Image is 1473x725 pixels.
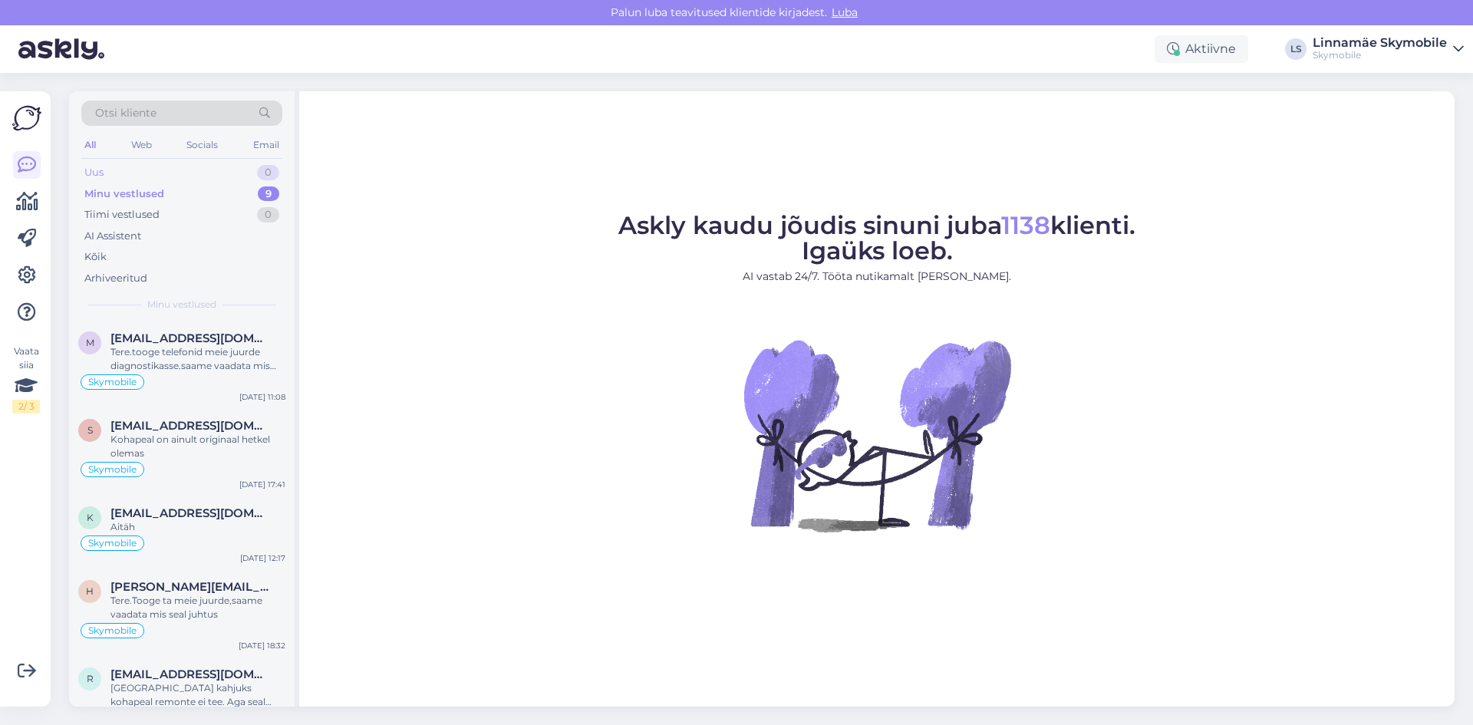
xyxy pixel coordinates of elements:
[12,400,40,414] div: 2 / 3
[110,506,270,520] span: kadiko9001@gmail.com
[239,479,285,490] div: [DATE] 17:41
[257,207,279,222] div: 0
[110,419,270,433] span: Selirand@gmail.com
[128,135,155,155] div: Web
[87,673,94,684] span: r
[183,135,221,155] div: Socials
[618,210,1135,265] span: Askly kaudu jõudis sinuni juba klienti. Igaüks loeb.
[1313,49,1447,61] div: Skymobile
[84,207,160,222] div: Tiimi vestlused
[88,377,137,387] span: Skymobile
[110,681,285,709] div: [GEOGRAPHIC_DATA] kahjuks kohapeal remonte ei tee. Aga seal võib [PERSON_NAME] 7 tp
[258,186,279,202] div: 9
[110,520,285,534] div: Aitäh
[84,165,104,180] div: Uus
[110,331,270,345] span: mimmupauka@gmail.com
[12,104,41,133] img: Askly Logo
[110,433,285,460] div: Kohapeal on ainult originaal hetkel olemas
[95,105,157,121] span: Otsi kliente
[110,345,285,373] div: Tere.tooge telefonid meie juurde diagnostikasse.saame vaadata mis seisuga nad on [PERSON_NAME] [P...
[1313,37,1464,61] a: Linnamäe SkymobileSkymobile
[1001,210,1050,240] span: 1138
[1285,38,1307,60] div: LS
[1313,37,1447,49] div: Linnamäe Skymobile
[618,269,1135,285] p: AI vastab 24/7. Tööta nutikamalt [PERSON_NAME].
[147,298,216,311] span: Minu vestlused
[827,5,862,19] span: Luba
[239,391,285,403] div: [DATE] 11:08
[250,135,282,155] div: Email
[87,424,93,436] span: S
[86,337,94,348] span: m
[84,249,107,265] div: Kõik
[257,165,279,180] div: 0
[739,297,1015,573] img: No Chat active
[88,465,137,474] span: Skymobile
[81,135,99,155] div: All
[110,667,270,681] span: rait.polluveer@gmail.com
[110,594,285,621] div: Tere.Tooge ta meie juurde,saame vaadata mis seal juhtus
[87,512,94,523] span: k
[12,344,40,414] div: Vaata siia
[239,640,285,651] div: [DATE] 18:32
[84,271,147,286] div: Arhiveeritud
[88,539,137,548] span: Skymobile
[88,626,137,635] span: Skymobile
[240,552,285,564] div: [DATE] 12:17
[84,186,164,202] div: Minu vestlused
[84,229,141,244] div: AI Assistent
[110,580,270,594] span: heidi.roosileht@gmail.com
[86,585,94,597] span: h
[1155,35,1248,63] div: Aktiivne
